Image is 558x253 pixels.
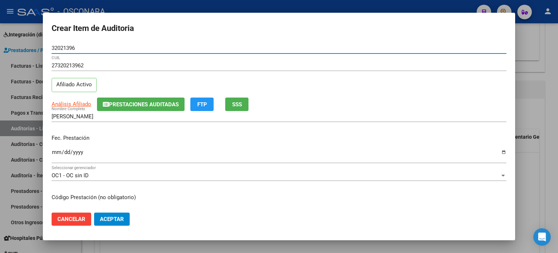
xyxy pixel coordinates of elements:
[52,21,506,35] h2: Crear Item de Auditoria
[52,134,506,142] p: Fec. Prestación
[97,98,185,111] button: Prestaciones Auditadas
[52,213,91,226] button: Cancelar
[52,78,97,92] p: Afiliado Activo
[52,193,506,202] p: Código Prestación (no obligatorio)
[190,98,214,111] button: FTP
[232,101,242,108] span: SSS
[52,172,89,179] span: OC1 - OC sin ID
[109,101,179,108] span: Prestaciones Auditadas
[57,216,85,222] span: Cancelar
[225,98,248,111] button: SSS
[94,213,130,226] button: Aceptar
[533,228,551,246] div: Open Intercom Messenger
[100,216,124,222] span: Aceptar
[197,101,207,108] span: FTP
[52,101,91,107] span: Análisis Afiliado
